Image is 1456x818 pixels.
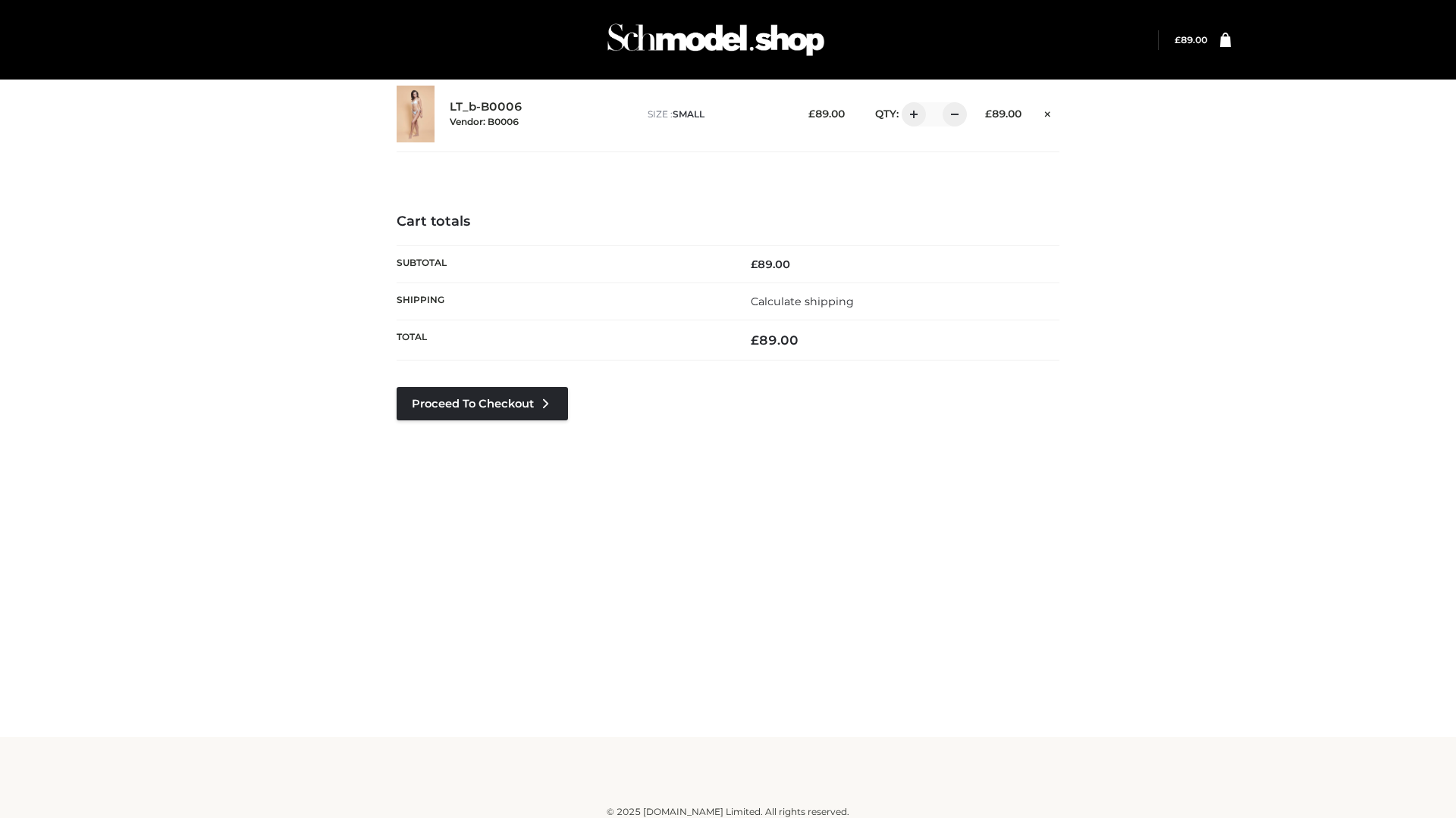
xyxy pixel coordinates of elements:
bdi: 89.00 [808,108,845,120]
a: £89.00 [1175,34,1207,45]
img: Schmodel Admin 964 [602,10,830,70]
a: Proceed to Checkout [397,387,568,420]
span: £ [808,108,815,120]
div: QTY: [860,102,962,126]
th: Total [397,320,728,361]
a: Calculate shipping [751,295,854,308]
a: Remove this item [1037,102,1059,122]
th: Shipping [397,283,728,320]
p: size : [648,108,785,121]
span: £ [751,333,759,348]
img: LT_b-B0006 - SMALL [397,86,435,142]
bdi: 89.00 [751,258,790,271]
span: SMALL [673,108,704,120]
span: £ [985,108,992,120]
span: £ [1175,34,1181,45]
small: Vendor: B0006 [450,116,519,127]
span: £ [751,258,758,271]
bdi: 89.00 [751,333,799,348]
bdi: 89.00 [1175,34,1207,45]
th: Subtotal [397,245,728,283]
bdi: 89.00 [985,108,1021,120]
h4: Cart totals [397,214,1059,230]
a: LT_b-B0006 [450,100,522,114]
